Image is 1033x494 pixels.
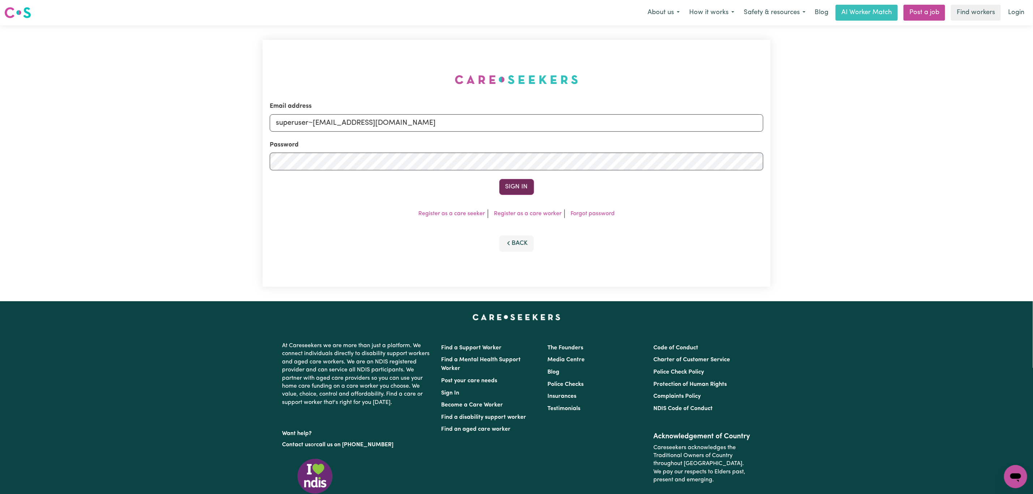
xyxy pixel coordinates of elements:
a: Sign In [441,390,460,396]
a: Find workers [951,5,1001,21]
a: Post a job [904,5,945,21]
a: Find an aged care worker [441,426,511,432]
input: Email address [270,114,763,132]
p: Want help? [282,427,433,438]
label: Password [270,140,299,150]
button: Back [499,235,534,251]
a: Blog [547,369,559,375]
p: Careseekers acknowledges the Traditional Owners of Country throughout [GEOGRAPHIC_DATA]. We pay o... [653,441,751,487]
a: Charter of Customer Service [653,357,730,363]
a: Complaints Policy [653,393,701,399]
a: Forgot password [571,211,615,217]
p: At Careseekers we are more than just a platform. We connect individuals directly to disability su... [282,339,433,409]
a: NDIS Code of Conduct [653,406,713,412]
a: Testimonials [547,406,580,412]
button: About us [643,5,684,20]
a: Media Centre [547,357,585,363]
a: The Founders [547,345,583,351]
img: Careseekers logo [4,6,31,19]
a: Register as a care worker [494,211,562,217]
a: Register as a care seeker [418,211,485,217]
a: Careseekers logo [4,4,31,21]
a: Post your care needs [441,378,498,384]
a: call us on [PHONE_NUMBER] [316,442,394,448]
label: Email address [270,102,312,111]
a: Insurances [547,393,576,399]
a: Find a Mental Health Support Worker [441,357,521,371]
iframe: Button to launch messaging window, conversation in progress [1004,465,1027,488]
a: AI Worker Match [836,5,898,21]
a: Code of Conduct [653,345,698,351]
button: How it works [684,5,739,20]
a: Find a disability support worker [441,414,526,420]
a: Police Checks [547,382,584,387]
h2: Acknowledgement of Country [653,432,751,441]
a: Contact us [282,442,311,448]
a: Login [1004,5,1029,21]
button: Safety & resources [739,5,810,20]
a: Become a Care Worker [441,402,503,408]
p: or [282,438,433,452]
a: Protection of Human Rights [653,382,727,387]
a: Police Check Policy [653,369,704,375]
a: Blog [810,5,833,21]
a: Find a Support Worker [441,345,502,351]
button: Sign In [499,179,534,195]
a: Careseekers home page [473,314,560,320]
